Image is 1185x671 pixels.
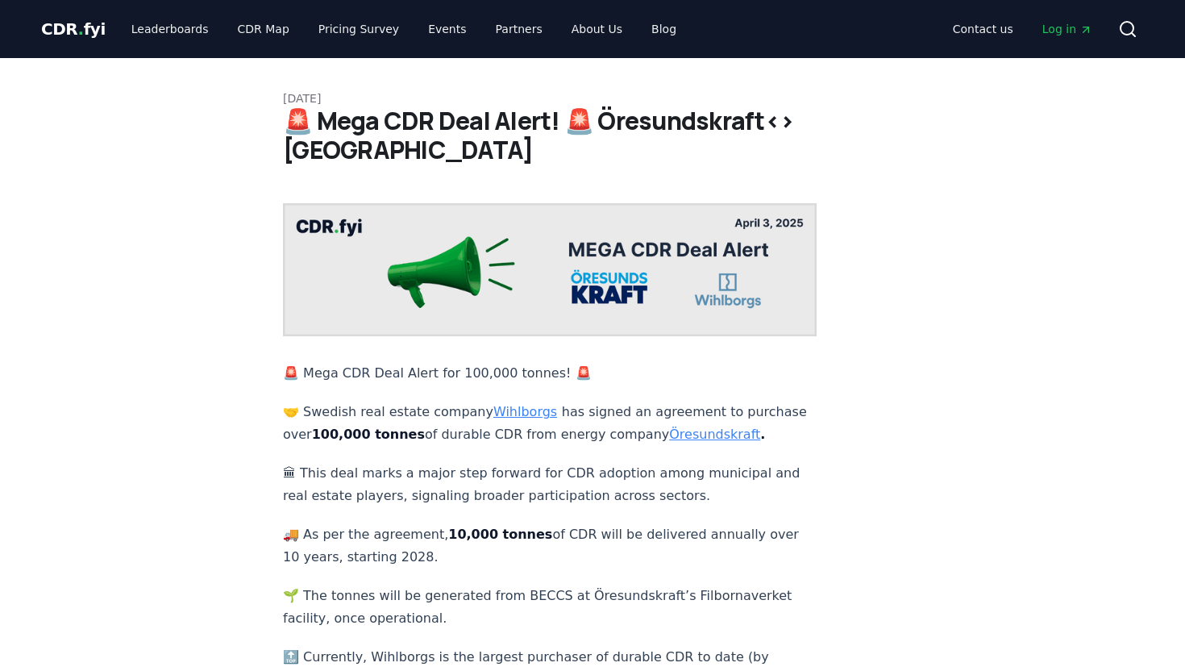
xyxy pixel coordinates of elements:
strong: 10,000 tonnes [448,527,552,542]
p: 🌱 The tonnes will be generated from BECCS at Öresundskraft’s Filbornaverket facility, once operat... [283,585,817,630]
nav: Main [940,15,1105,44]
a: Wihlborgs [493,404,557,419]
p: 🚨 Mega CDR Deal Alert for 100,000 tonnes! 🚨 [283,362,817,385]
a: Öresundskraft [669,427,760,442]
nav: Main [118,15,689,44]
h1: 🚨 Mega CDR Deal Alert! 🚨 Öresundskraft<>[GEOGRAPHIC_DATA] [283,106,902,165]
a: Leaderboards [118,15,222,44]
a: Events [415,15,479,44]
img: blog post image [283,203,817,336]
a: Contact us [940,15,1026,44]
a: Partners [483,15,555,44]
a: Log in [1029,15,1105,44]
span: Log in [1042,21,1092,37]
strong: 100,000 tonnes [312,427,425,442]
strong: . [669,427,765,442]
span: . [78,19,84,39]
a: Pricing Survey [306,15,412,44]
p: 🚚 As per the agreement, of CDR will be delivered annually over 10 years, starting 2028. [283,523,817,569]
span: CDR fyi [41,19,106,39]
p: [DATE] [283,90,902,106]
a: About Us [559,15,635,44]
a: Blog [638,15,689,44]
a: CDR.fyi [41,18,106,40]
a: CDR Map [225,15,302,44]
p: 🏛 This deal marks a major step forward for CDR adoption among municipal and real estate players, ... [283,462,817,507]
p: 🤝 Swedish real estate company has signed an agreement to purchase over of durable CDR from energy... [283,401,817,446]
